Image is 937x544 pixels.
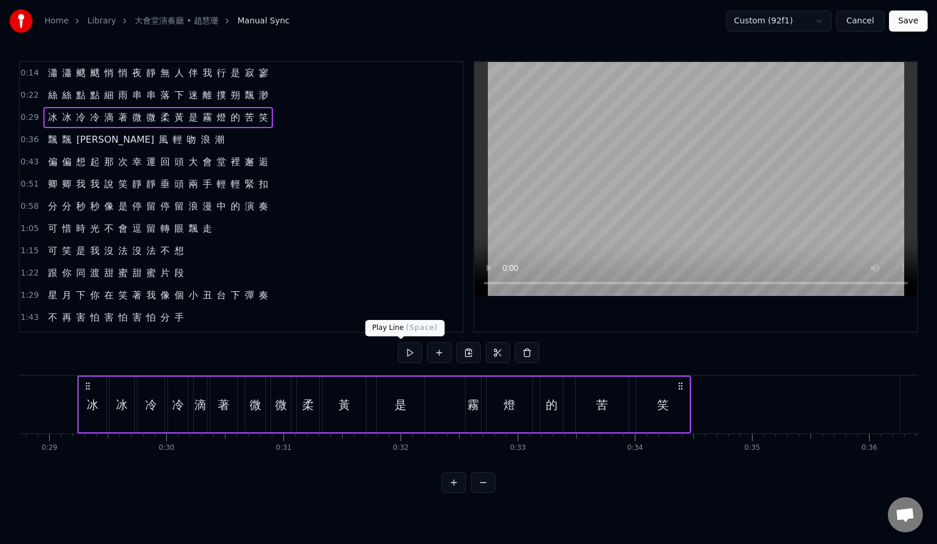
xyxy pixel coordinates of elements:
span: 我 [201,66,213,80]
div: 0:31 [276,443,292,453]
span: 怕 [145,311,157,324]
span: 光 [89,222,101,235]
div: 黃 [338,396,350,414]
span: 0:29 [20,112,39,123]
span: 冰 [61,111,73,124]
span: [PERSON_NAME] [75,133,155,146]
div: 滴 [194,396,206,414]
span: 在 [103,288,115,302]
span: 分 [47,199,59,213]
span: 冰 [47,111,59,124]
span: 下 [173,88,185,102]
span: 夜 [131,66,143,80]
div: 0:32 [393,443,409,453]
span: 片 [159,266,171,280]
span: 偏 [61,155,73,168]
div: 冷 [145,396,157,414]
span: 想 [75,155,87,168]
span: 頭 [173,155,185,168]
span: 笑 [258,111,269,124]
span: 行 [216,66,227,80]
span: 逅 [258,155,269,168]
span: 留 [145,199,157,213]
span: 留 [145,222,157,235]
span: 法 [117,244,129,257]
span: 雨 [117,88,129,102]
span: 渡 [89,266,101,280]
span: 怕 [117,311,129,324]
span: 串 [131,88,143,102]
span: 裡 [230,155,241,168]
div: 霧 [467,396,479,414]
span: 0:14 [20,67,39,79]
span: 寥 [258,66,269,80]
button: Cancel [836,11,884,32]
span: 起 [89,155,101,168]
span: 不 [47,311,59,324]
div: 0:30 [159,443,175,453]
span: 不 [159,244,171,257]
span: 伴 [187,66,199,80]
span: 奏 [258,199,269,213]
span: 我 [89,177,101,191]
span: 想 [173,244,185,257]
span: 個 [173,288,185,302]
span: 那 [103,155,115,168]
span: 我 [75,177,87,191]
div: 冰 [116,396,128,414]
span: 害 [75,311,87,324]
span: 朔 [230,88,241,102]
span: 的 [230,199,241,213]
span: 離 [201,88,213,102]
div: 是 [395,396,406,414]
span: 1:43 [20,312,39,323]
span: 瀟 [47,66,59,80]
span: 時 [75,222,87,235]
span: 害 [103,311,115,324]
span: 頭 [173,177,185,191]
span: 0:22 [20,89,39,101]
span: 停 [131,199,143,213]
span: 0:51 [20,178,39,190]
span: 靜 [145,177,157,191]
div: 微 [249,396,261,414]
span: 輕 [230,177,241,191]
span: 再 [61,311,73,324]
span: 撲 [216,88,227,102]
div: 微 [275,396,287,414]
span: 轉 [159,222,171,235]
span: 靜 [131,177,143,191]
div: 冷 [172,396,184,414]
span: 秒 [75,199,87,213]
span: 冷 [89,111,101,124]
div: 苦 [596,396,608,414]
span: 渺 [258,88,269,102]
span: 蜜 [117,266,129,280]
span: 飄 [47,133,59,146]
span: 垂 [159,177,171,191]
span: 0:36 [20,134,39,146]
span: 法 [145,244,157,257]
span: 微 [131,111,143,124]
span: 是 [117,199,129,213]
span: 著 [117,111,129,124]
span: 點 [89,88,101,102]
span: 滴 [103,111,115,124]
span: 笑 [61,244,73,257]
span: 運 [145,155,157,168]
span: 你 [89,288,101,302]
span: 秒 [89,199,101,213]
span: 的 [230,111,241,124]
span: 惜 [61,222,73,235]
span: 走 [201,222,213,235]
div: 冰 [87,396,98,414]
span: 浪 [187,199,199,213]
span: 扣 [258,177,269,191]
span: 輕 [216,177,227,191]
span: 颼 [75,66,87,80]
span: 你 [61,266,73,280]
span: 像 [159,288,171,302]
span: 段 [173,266,185,280]
span: 月 [61,288,73,302]
span: 黃 [173,111,185,124]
